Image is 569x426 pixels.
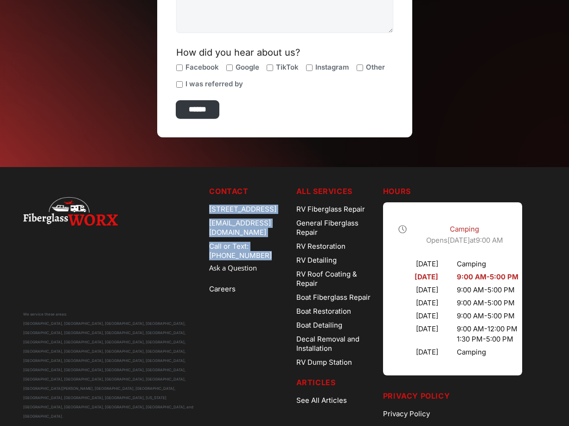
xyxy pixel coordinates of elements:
input: Facebook [176,65,183,71]
a: Boat Fiberglass Repair [296,290,376,304]
div: 9:00 AM - 5:00 PM [457,298,518,308]
h5: Contact [209,186,288,197]
h5: Hours [383,186,546,197]
a: RV Roof Coating & Repair [296,267,376,290]
div: 9:00 AM - 12:00 PM [457,324,518,334]
div: [DATE] [398,272,438,282]
div: [DATE] [398,298,438,308]
div: 1:30 PM - 5:00 PM [457,335,518,344]
span: Google [236,63,259,72]
span: [DATE] [448,236,470,245]
span: I was referred by [185,79,243,89]
div: [DATE] [398,311,438,321]
div: [EMAIL_ADDRESS][DOMAIN_NAME] [209,216,288,239]
a: See All Articles [296,394,376,407]
div: [STREET_ADDRESS] [209,202,288,216]
div: Camping [457,348,518,357]
span: Opens at [426,236,503,245]
input: TikTok [267,65,273,71]
a: Careers [209,282,288,296]
a: Decal Removal and Installation [296,332,376,355]
span: Other [366,63,385,72]
a: RV Fiberglass Repair [296,202,376,216]
a: Privacy Policy [383,407,546,421]
span: TikTok [276,63,299,72]
span: Camping [450,225,479,233]
span: Facebook [185,63,219,72]
input: I was referred by [176,81,183,88]
div: 9:00 AM - 5:00 PM [457,272,518,282]
span: Instagram [315,63,349,72]
div: How did you hear about us? [176,48,393,57]
input: Google [226,65,233,71]
div: [DATE] [398,259,438,269]
a: Ask a Question [209,263,288,273]
a: Call or Text: [PHONE_NUMBER] [209,239,288,263]
a: Boat Restoration [296,304,376,318]
h5: Privacy Policy [383,390,546,401]
a: RV Restoration [296,239,376,253]
div: We service these areas: [GEOGRAPHIC_DATA], [GEOGRAPHIC_DATA], [GEOGRAPHIC_DATA], [GEOGRAPHIC_DATA... [23,310,202,421]
time: 9:00 AM [476,236,503,245]
a: RV Detailing [296,253,376,267]
div: 9:00 AM - 5:00 PM [457,285,518,295]
div: Camping [457,259,518,269]
a: Boat Detailing [296,318,376,332]
div: [DATE] [398,285,438,295]
a: RV Dump Station [296,355,376,369]
a: General Fiberglass Repair [296,216,376,239]
h5: Articles [296,377,376,388]
div: [DATE] [398,324,438,344]
h5: ALL SERVICES [296,186,376,197]
input: Other [357,65,363,71]
div: [DATE] [398,348,438,357]
div: 9:00 AM - 5:00 PM [457,311,518,321]
input: Instagram [306,65,313,71]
